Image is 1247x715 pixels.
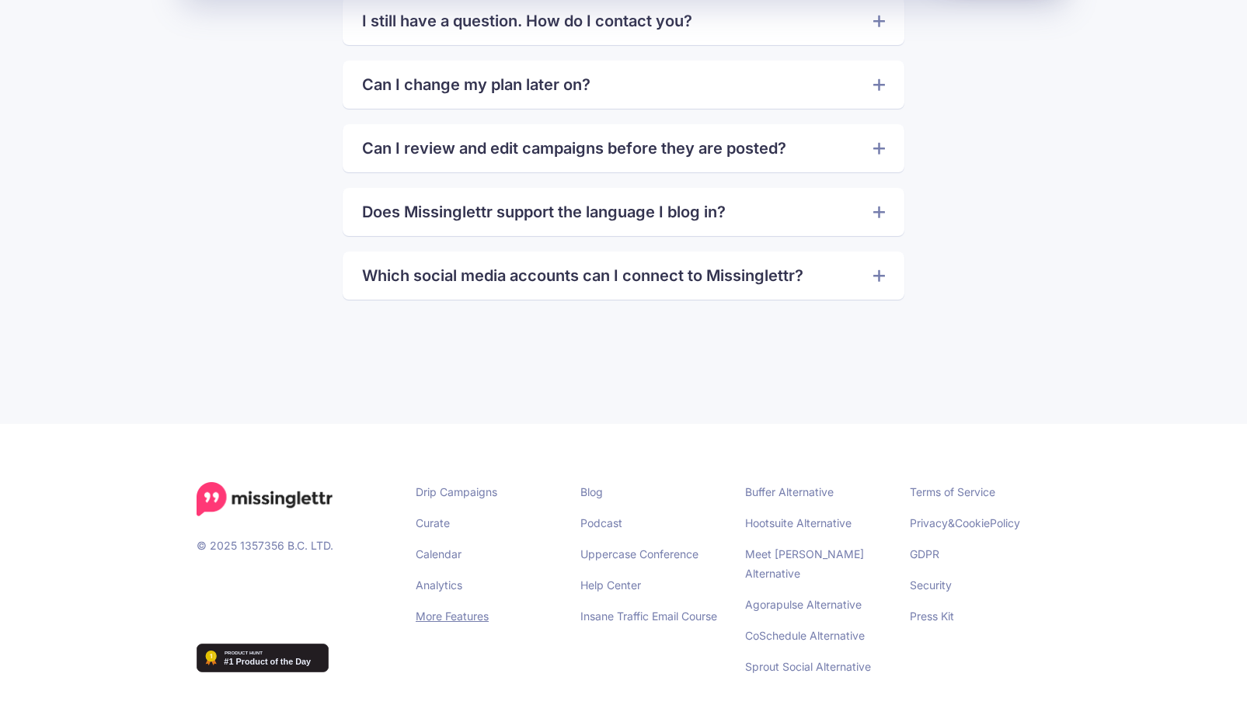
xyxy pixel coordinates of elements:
[362,72,885,97] a: Can I change my plan later on?
[910,547,939,561] a: GDPR
[580,609,717,623] a: Insane Traffic Email Course
[362,200,885,224] a: Does Missinglettr support the language I blog in?
[580,547,698,561] a: Uppercase Conference
[955,516,990,529] a: Cookie
[416,547,462,561] a: Calendar
[745,516,852,529] a: Hootsuite Alternative
[416,516,450,529] a: Curate
[745,547,864,580] a: Meet [PERSON_NAME] Alternative
[745,598,862,611] a: Agorapulse Alternative
[910,516,948,529] a: Privacy
[416,609,489,623] a: More Features
[580,578,641,592] a: Help Center
[910,578,952,592] a: Security
[416,578,462,592] a: Analytics
[910,609,954,623] a: Press Kit
[910,485,995,498] a: Terms of Service
[416,485,497,498] a: Drip Campaigns
[362,263,885,288] a: Which social media accounts can I connect to Missinglettr?
[745,485,834,498] a: Buffer Alternative
[362,136,885,161] a: Can I review and edit campaigns before they are posted?
[910,513,1051,533] li: & Policy
[745,660,871,673] a: Sprout Social Alternative
[745,629,865,642] a: CoSchedule Alternative
[362,9,885,33] a: I still have a question. How do I contact you?
[580,485,603,498] a: Blog
[580,516,622,529] a: Podcast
